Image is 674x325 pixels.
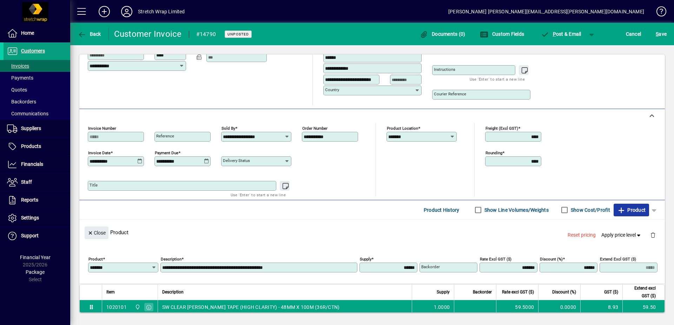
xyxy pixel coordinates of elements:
span: Cancel [626,28,641,40]
span: Staff [21,179,32,185]
span: SW CLEAR [PERSON_NAME] TAPE (HIGH CLARITY) - 48MM X 100M (36R/CTN) [162,304,340,311]
app-page-header-button: Back [70,28,109,40]
mat-hint: Use 'Enter' to start a new line [470,75,525,83]
span: Description [162,288,184,296]
app-page-header-button: Close [83,229,110,236]
mat-label: Rounding [485,150,502,155]
td: 8.93 [580,300,622,314]
a: Products [4,138,70,155]
button: Post & Email [537,28,585,40]
span: Quotes [7,87,27,93]
span: Reset pricing [568,231,596,239]
app-page-header-button: Delete [645,232,661,238]
span: S [656,31,659,37]
span: Documents (0) [420,31,465,37]
div: 1020101 [106,304,127,311]
a: Backorders [4,96,70,108]
mat-hint: Use 'Enter' to start a new line [231,191,286,199]
span: Communications [7,111,48,116]
mat-label: Invoice date [88,150,111,155]
div: #14790 [196,29,216,40]
mat-label: Supply [360,257,371,262]
mat-label: Delivery status [223,158,250,163]
mat-label: Instructions [434,67,455,72]
div: Product [79,219,665,245]
mat-label: Payment due [155,150,178,155]
span: GST ($) [604,288,618,296]
button: Profile [115,5,138,18]
div: Stretch Wrap Limited [138,6,185,17]
span: Products [21,143,41,149]
span: Customers [21,48,45,54]
span: Product History [424,204,460,216]
a: Reports [4,191,70,209]
mat-label: Discount (%) [540,257,563,262]
a: Staff [4,174,70,191]
span: Support [21,233,39,238]
mat-label: Extend excl GST ($) [600,257,636,262]
div: 59.5000 [501,304,534,311]
span: Supply [437,288,450,296]
div: Customer Invoice [114,28,182,40]
mat-label: Product location [387,126,418,131]
mat-label: Freight (excl GST) [485,126,518,131]
span: Package [26,269,45,275]
span: Close [87,227,106,239]
mat-label: Reference [156,134,174,138]
mat-label: Description [161,257,181,262]
span: Financials [21,161,43,167]
label: Show Line Volumes/Weights [483,206,549,214]
div: [PERSON_NAME] [PERSON_NAME][EMAIL_ADDRESS][PERSON_NAME][DOMAIN_NAME] [448,6,644,17]
label: Show Cost/Profit [569,206,610,214]
button: Delete [645,226,661,243]
mat-label: Invoice number [88,126,116,131]
span: Backorder [473,288,492,296]
span: Payments [7,75,33,81]
button: Custom Fields [478,28,526,40]
a: Communications [4,108,70,120]
button: Cancel [624,28,643,40]
a: Payments [4,72,70,84]
span: Settings [21,215,39,221]
button: Add [93,5,115,18]
span: Suppliers [21,126,41,131]
mat-label: Order number [302,126,328,131]
span: Product [617,204,646,216]
span: Discount (%) [552,288,576,296]
button: Product History [421,204,462,216]
td: 0.0000 [538,300,580,314]
span: Home [21,30,34,36]
button: Save [654,28,668,40]
a: Home [4,25,70,42]
span: P [553,31,556,37]
a: Settings [4,209,70,227]
button: Reset pricing [565,229,599,242]
button: Documents (0) [418,28,467,40]
td: 59.50 [622,300,665,314]
span: Invoices [7,63,29,69]
a: Invoices [4,60,70,72]
mat-label: Country [325,87,339,92]
button: Back [76,28,103,40]
a: Quotes [4,84,70,96]
mat-label: Rate excl GST ($) [480,257,511,262]
span: ave [656,28,667,40]
mat-label: Product [88,257,103,262]
span: Rate excl GST ($) [502,288,534,296]
a: Financials [4,156,70,173]
mat-label: Title [90,183,98,188]
mat-label: Backorder [421,264,440,269]
mat-label: Courier Reference [434,92,466,96]
span: Back [78,31,101,37]
a: Suppliers [4,120,70,137]
button: Product [614,204,649,216]
span: ost & Email [541,31,581,37]
mat-label: Sold by [222,126,235,131]
span: Reports [21,197,38,203]
a: Knowledge Base [651,1,665,24]
span: Apply price level [601,231,642,239]
button: Apply price level [599,229,645,242]
span: SWL-AKL [133,303,141,311]
span: Financial Year [20,255,51,260]
span: Item [106,288,115,296]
